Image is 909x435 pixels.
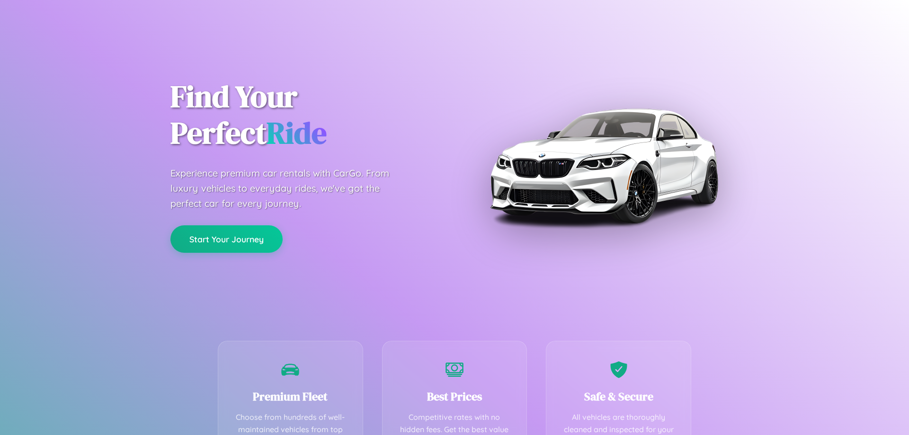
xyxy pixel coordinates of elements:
[561,389,677,404] h3: Safe & Secure
[485,47,722,284] img: Premium BMW car rental vehicle
[170,225,283,253] button: Start Your Journey
[267,112,327,153] span: Ride
[232,389,348,404] h3: Premium Fleet
[170,166,407,211] p: Experience premium car rentals with CarGo. From luxury vehicles to everyday rides, we've got the ...
[397,389,513,404] h3: Best Prices
[170,79,440,151] h1: Find Your Perfect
